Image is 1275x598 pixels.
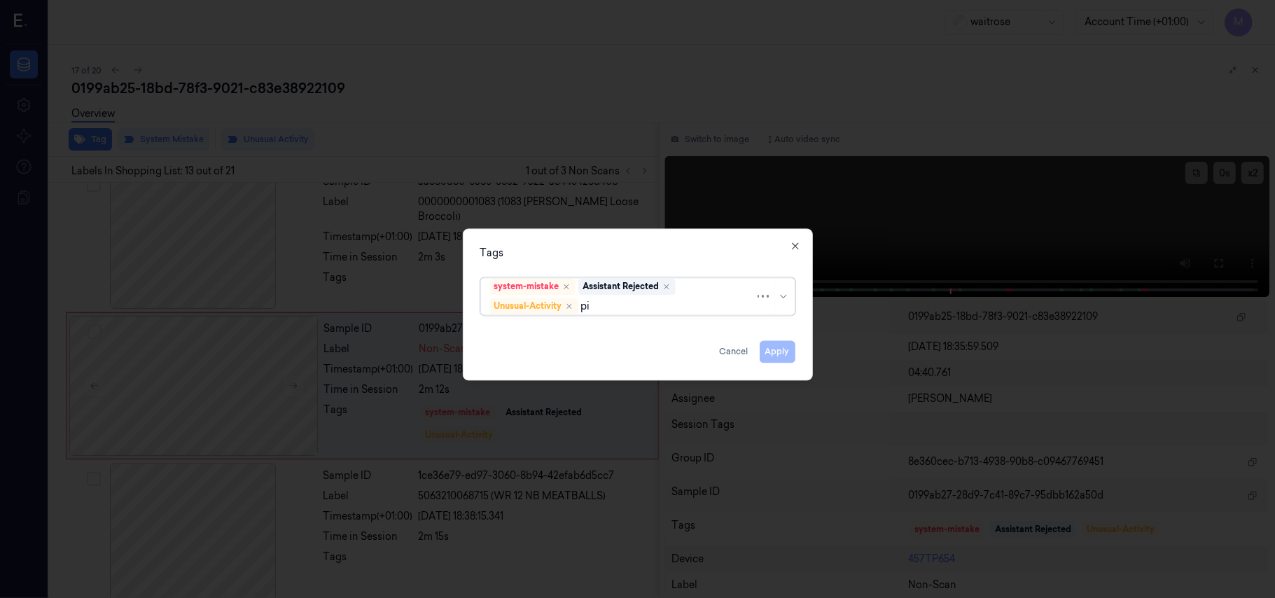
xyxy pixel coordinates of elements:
div: system-mistake [494,281,559,293]
div: Remove ,system-mistake [562,283,571,291]
button: Cancel [714,341,754,363]
div: Remove ,Assistant Rejected [662,283,671,291]
div: Tags [480,246,795,261]
div: Remove ,Unusual-Activity [565,303,573,311]
div: Unusual-Activity [494,300,562,313]
div: Assistant Rejected [583,281,660,293]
